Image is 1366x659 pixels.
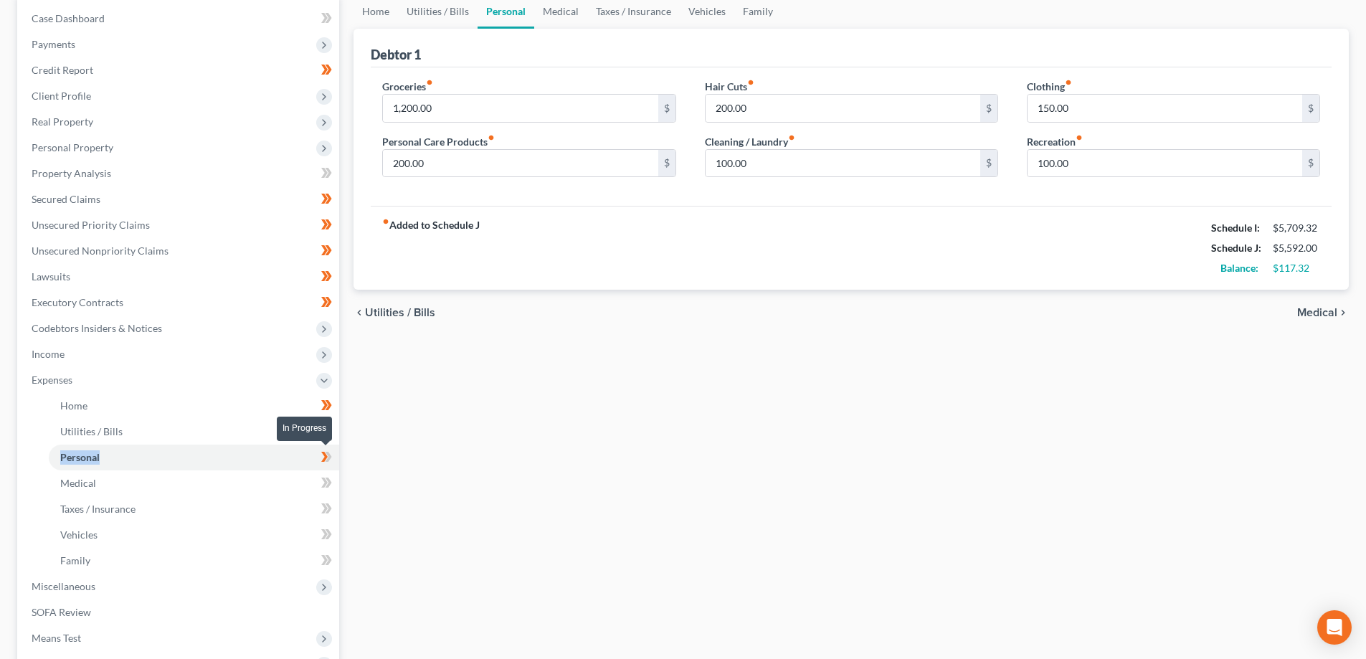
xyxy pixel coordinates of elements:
a: SOFA Review [20,599,339,625]
a: Secured Claims [20,186,339,212]
label: Recreation [1027,134,1083,149]
i: fiber_manual_record [382,218,389,225]
div: $ [980,150,997,177]
i: fiber_manual_record [1065,79,1072,86]
span: Unsecured Nonpriority Claims [32,245,169,257]
span: Personal [60,451,100,463]
div: $ [980,95,997,122]
span: Property Analysis [32,167,111,179]
div: $117.32 [1273,261,1320,275]
a: Unsecured Priority Claims [20,212,339,238]
input: -- [1028,150,1302,177]
i: fiber_manual_record [488,134,495,141]
div: $ [658,95,675,122]
label: Cleaning / Laundry [705,134,795,149]
span: Home [60,399,87,412]
span: Executory Contracts [32,296,123,308]
div: Open Intercom Messenger [1317,610,1352,645]
a: Personal [49,445,339,470]
span: Credit Report [32,64,93,76]
input: -- [1028,95,1302,122]
span: Payments [32,38,75,50]
a: Executory Contracts [20,290,339,316]
a: Medical [49,470,339,496]
strong: Schedule J: [1211,242,1261,254]
i: fiber_manual_record [788,134,795,141]
a: Credit Report [20,57,339,83]
div: Debtor 1 [371,46,421,63]
input: -- [383,95,658,122]
div: In Progress [277,417,332,440]
div: $5,709.32 [1273,221,1320,235]
span: Case Dashboard [32,12,105,24]
span: Means Test [32,632,81,644]
span: Medical [1297,307,1337,318]
a: Family [49,548,339,574]
input: -- [383,150,658,177]
i: fiber_manual_record [1076,134,1083,141]
i: chevron_left [354,307,365,318]
a: Taxes / Insurance [49,496,339,522]
a: Property Analysis [20,161,339,186]
i: fiber_manual_record [426,79,433,86]
i: chevron_right [1337,307,1349,318]
strong: Schedule I: [1211,222,1260,234]
strong: Balance: [1220,262,1258,274]
span: Vehicles [60,528,98,541]
strong: Added to Schedule J [382,218,480,278]
button: chevron_left Utilities / Bills [354,307,435,318]
span: SOFA Review [32,606,91,618]
span: Expenses [32,374,72,386]
a: Home [49,393,339,419]
span: Codebtors Insiders & Notices [32,322,162,334]
input: -- [706,150,980,177]
div: $ [658,150,675,177]
span: Secured Claims [32,193,100,205]
div: $5,592.00 [1273,241,1320,255]
span: Lawsuits [32,270,70,283]
label: Clothing [1027,79,1072,94]
a: Vehicles [49,522,339,548]
a: Unsecured Nonpriority Claims [20,238,339,264]
input: -- [706,95,980,122]
span: Unsecured Priority Claims [32,219,150,231]
span: Personal Property [32,141,113,153]
span: Utilities / Bills [60,425,123,437]
span: Family [60,554,90,566]
span: Miscellaneous [32,580,95,592]
i: fiber_manual_record [747,79,754,86]
span: Client Profile [32,90,91,102]
a: Case Dashboard [20,6,339,32]
span: Income [32,348,65,360]
span: Utilities / Bills [365,307,435,318]
label: Personal Care Products [382,134,495,149]
a: Lawsuits [20,264,339,290]
a: Utilities / Bills [49,419,339,445]
div: $ [1302,95,1319,122]
span: Medical [60,477,96,489]
label: Groceries [382,79,433,94]
button: Medical chevron_right [1297,307,1349,318]
label: Hair Cuts [705,79,754,94]
span: Taxes / Insurance [60,503,136,515]
div: $ [1302,150,1319,177]
span: Real Property [32,115,93,128]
